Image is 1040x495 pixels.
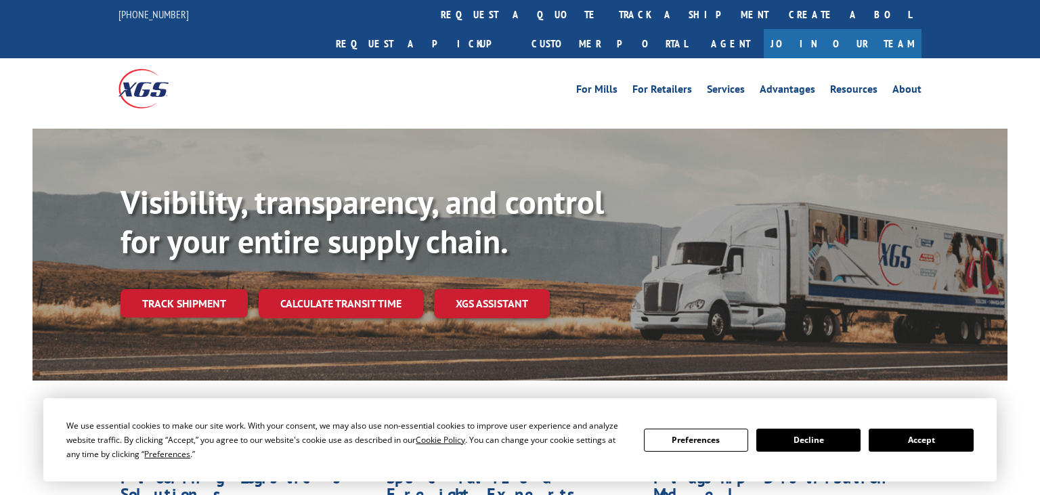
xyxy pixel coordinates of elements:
[326,29,521,58] a: Request a pickup
[697,29,764,58] a: Agent
[121,181,604,262] b: Visibility, transparency, and control for your entire supply chain.
[118,7,189,21] a: [PHONE_NUMBER]
[43,398,997,481] div: Cookie Consent Prompt
[416,434,465,446] span: Cookie Policy
[644,429,748,452] button: Preferences
[121,289,248,318] a: Track shipment
[521,29,697,58] a: Customer Portal
[66,418,627,461] div: We use essential cookies to make our site work. With your consent, we may also use non-essential ...
[259,289,423,318] a: Calculate transit time
[869,429,973,452] button: Accept
[632,84,692,99] a: For Retailers
[830,84,877,99] a: Resources
[576,84,617,99] a: For Mills
[707,84,745,99] a: Services
[764,29,922,58] a: Join Our Team
[760,84,815,99] a: Advantages
[144,448,190,460] span: Preferences
[892,84,922,99] a: About
[434,289,550,318] a: XGS ASSISTANT
[756,429,861,452] button: Decline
